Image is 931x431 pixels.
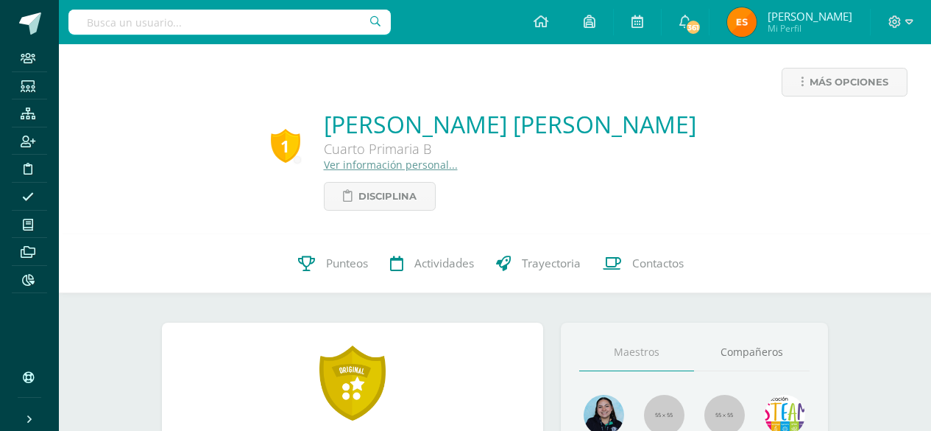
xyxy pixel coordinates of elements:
img: 12c5d93ae23a9266327d92c634ddc9ea.png [727,7,757,37]
span: Mi Perfil [768,22,852,35]
div: Cuarto Primaria B [324,140,696,158]
a: Ver información personal... [324,158,458,172]
span: Punteos [326,256,368,271]
a: Contactos [592,234,695,293]
a: Punteos [287,234,379,293]
div: 1 [271,129,300,163]
a: Compañeros [694,334,810,371]
span: Actividades [414,256,474,271]
a: Disciplina [324,182,436,211]
span: Más opciones [810,69,888,96]
span: Disciplina [358,183,417,210]
input: Busca un usuario... [68,10,391,35]
span: Contactos [632,256,684,271]
a: [PERSON_NAME] [PERSON_NAME] [324,108,696,140]
span: Trayectoria [522,256,581,271]
a: Más opciones [782,68,907,97]
span: 361 [685,19,701,35]
span: [PERSON_NAME] [768,9,852,24]
a: Actividades [379,234,485,293]
a: Trayectoria [485,234,592,293]
a: Maestros [579,334,695,371]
